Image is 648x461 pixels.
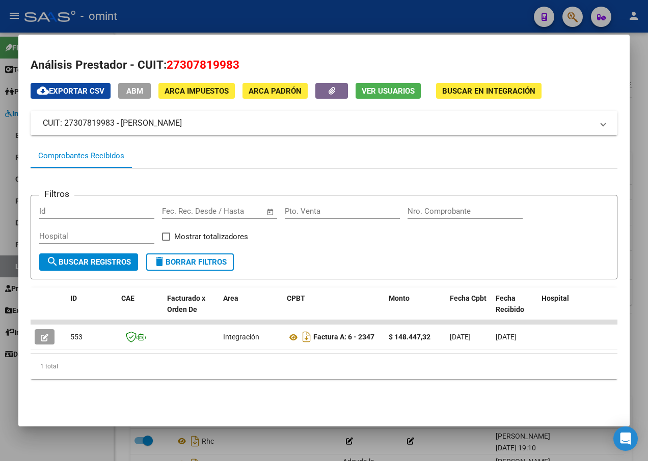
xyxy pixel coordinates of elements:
span: [DATE] [450,333,471,341]
h3: Filtros [39,187,74,200]
button: Exportar CSV [31,83,111,99]
mat-icon: delete [153,255,166,268]
datatable-header-cell: ID [66,287,117,332]
span: Buscar en Integración [442,87,535,96]
span: Monto [389,294,410,302]
span: Fecha Cpbt [450,294,487,302]
span: ABM [126,87,143,96]
span: Fecha Recibido [496,294,524,314]
span: Area [223,294,238,302]
datatable-header-cell: Fecha Recibido [492,287,537,332]
span: CPBT [287,294,305,302]
button: ARCA Impuestos [158,83,235,99]
input: Start date [162,207,195,216]
strong: $ 148.447,32 [389,333,430,341]
h2: Análisis Prestador - CUIT: [31,56,617,74]
span: Exportar CSV [37,87,104,96]
datatable-header-cell: CAE [117,287,163,332]
strong: Factura A: 6 - 2347 [313,333,374,341]
span: Buscar Registros [46,257,131,267]
mat-icon: search [46,255,59,268]
div: Open Intercom Messenger [613,426,638,451]
i: Descargar documento [300,329,313,345]
span: 27307819983 [167,58,239,71]
div: 1 total [31,354,617,379]
button: Ver Usuarios [356,83,421,99]
span: Hospital [542,294,569,302]
span: CAE [121,294,134,302]
div: Comprobantes Recibidos [38,150,124,162]
span: Facturado x Orden De [167,294,205,314]
span: ARCA Padrón [249,87,302,96]
button: Borrar Filtros [146,253,234,271]
datatable-header-cell: Hospital [537,287,614,332]
datatable-header-cell: Area [219,287,283,332]
span: Ver Usuarios [362,87,415,96]
span: Integración [223,333,259,341]
span: Borrar Filtros [153,257,227,267]
button: Buscar Registros [39,253,138,271]
datatable-header-cell: Monto [385,287,446,332]
button: Buscar en Integración [436,83,542,99]
button: ARCA Padrón [242,83,308,99]
span: 553 [70,333,83,341]
span: ARCA Impuestos [165,87,229,96]
datatable-header-cell: Facturado x Orden De [163,287,219,332]
datatable-header-cell: CPBT [283,287,385,332]
input: End date [204,207,254,216]
datatable-header-cell: Fecha Cpbt [446,287,492,332]
mat-expansion-panel-header: CUIT: 27307819983 - [PERSON_NAME] [31,111,617,135]
span: ID [70,294,77,302]
button: ABM [118,83,151,99]
button: Open calendar [265,206,277,218]
span: Mostrar totalizadores [174,231,248,243]
span: [DATE] [496,333,517,341]
mat-icon: cloud_download [37,84,49,97]
mat-panel-title: CUIT: 27307819983 - [PERSON_NAME] [43,117,593,129]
